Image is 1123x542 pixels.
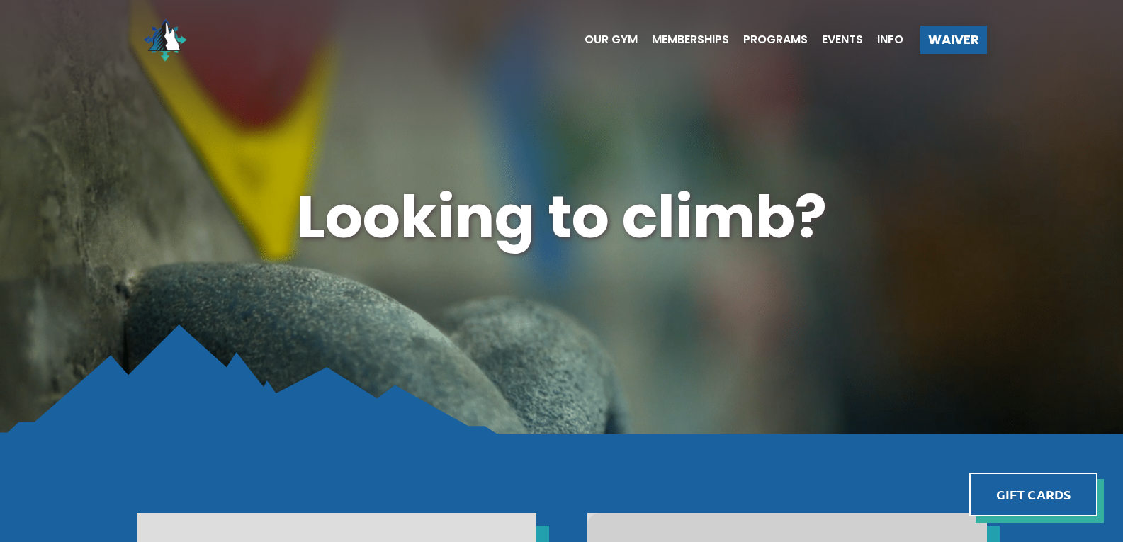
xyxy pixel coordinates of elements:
a: Info [863,34,903,45]
a: Events [808,34,863,45]
h1: Looking to climb? [137,176,987,259]
a: Programs [729,34,808,45]
a: Our Gym [570,34,638,45]
span: Programs [743,34,808,45]
img: North Wall Logo [137,11,193,68]
span: Our Gym [585,34,638,45]
a: Waiver [920,26,987,54]
span: Events [822,34,863,45]
span: Memberships [652,34,729,45]
span: Waiver [928,33,979,46]
a: Memberships [638,34,729,45]
span: Info [877,34,903,45]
